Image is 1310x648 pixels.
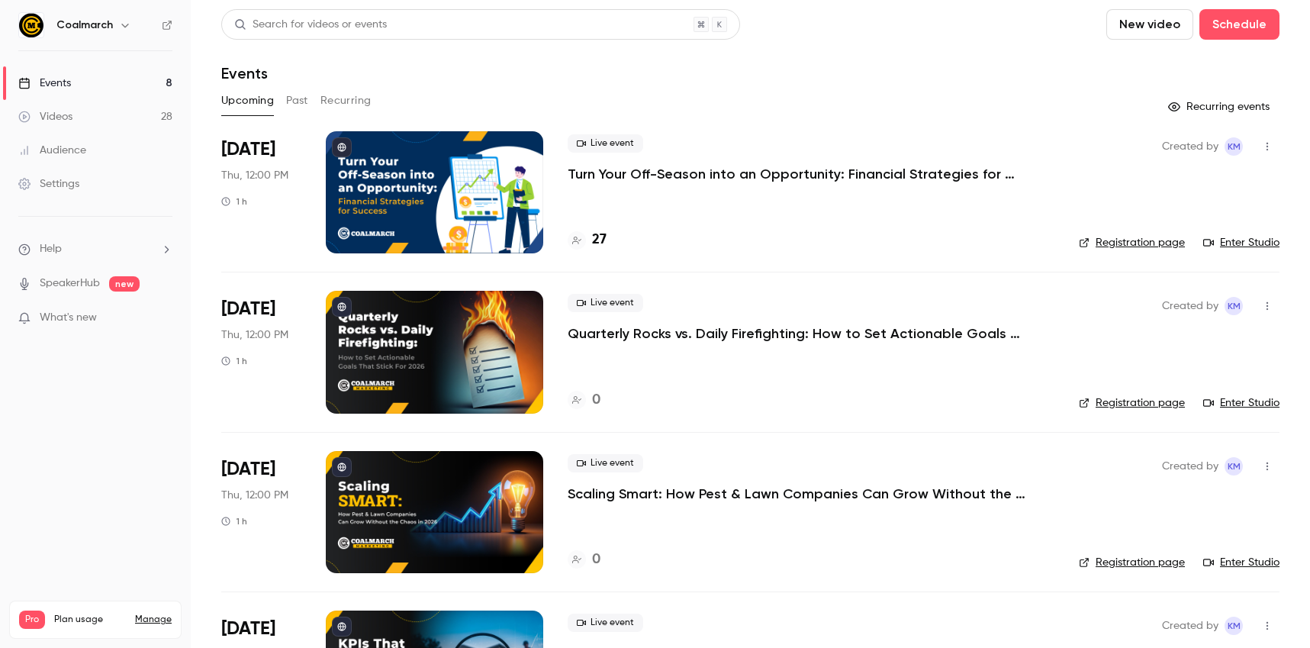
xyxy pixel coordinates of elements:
[18,76,71,91] div: Events
[568,550,600,570] a: 0
[1203,235,1279,250] a: Enter Studio
[1225,617,1243,635] span: Katie McCaskill
[19,13,43,37] img: Coalmarch
[1228,617,1241,635] span: KM
[1079,235,1185,250] a: Registration page
[1225,137,1243,156] span: Katie McCaskill
[54,614,126,626] span: Plan usage
[592,390,600,411] h4: 0
[221,89,274,113] button: Upcoming
[221,355,247,367] div: 1 h
[56,18,113,33] h6: Coalmarch
[18,176,79,192] div: Settings
[1079,395,1185,411] a: Registration page
[18,109,72,124] div: Videos
[221,488,288,503] span: Thu, 12:00 PM
[1199,9,1279,40] button: Schedule
[1079,555,1185,570] a: Registration page
[221,297,275,321] span: [DATE]
[1162,617,1218,635] span: Created by
[40,241,62,257] span: Help
[135,614,172,626] a: Manage
[1203,555,1279,570] a: Enter Studio
[1106,9,1193,40] button: New video
[592,550,600,570] h4: 0
[221,291,301,413] div: Sep 4 Thu, 12:00 PM (America/New York)
[221,617,275,641] span: [DATE]
[18,143,86,158] div: Audience
[221,327,288,343] span: Thu, 12:00 PM
[1228,297,1241,315] span: KM
[568,485,1025,503] a: Scaling Smart: How Pest & Lawn Companies Can Grow Without the Chaos in [DATE]
[286,89,308,113] button: Past
[1228,137,1241,156] span: KM
[221,515,247,527] div: 1 h
[568,294,643,312] span: Live event
[221,137,275,162] span: [DATE]
[221,195,247,208] div: 1 h
[568,454,643,472] span: Live event
[1162,137,1218,156] span: Created by
[568,165,1025,183] a: Turn Your Off-Season into an Opportunity: Financial Strategies for Success
[1228,457,1241,476] span: KM
[1162,457,1218,476] span: Created by
[1161,95,1279,119] button: Recurring events
[40,310,97,326] span: What's new
[221,64,268,82] h1: Events
[568,390,600,411] a: 0
[1162,297,1218,315] span: Created by
[221,131,301,253] div: Aug 21 Thu, 12:00 PM (America/New York)
[19,611,45,629] span: Pro
[568,614,643,632] span: Live event
[40,276,100,292] a: SpeakerHub
[1225,297,1243,315] span: Katie McCaskill
[18,241,172,257] li: help-dropdown-opener
[1203,395,1279,411] a: Enter Studio
[221,451,301,573] div: Sep 18 Thu, 12:00 PM (America/New York)
[568,324,1025,343] a: Quarterly Rocks vs. Daily Firefighting: How to Set Actionable Goals That Stick For 2026
[568,134,643,153] span: Live event
[234,17,387,33] div: Search for videos or events
[221,457,275,482] span: [DATE]
[592,230,607,250] h4: 27
[320,89,372,113] button: Recurring
[568,230,607,250] a: 27
[221,168,288,183] span: Thu, 12:00 PM
[1225,457,1243,476] span: Katie McCaskill
[109,276,140,292] span: new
